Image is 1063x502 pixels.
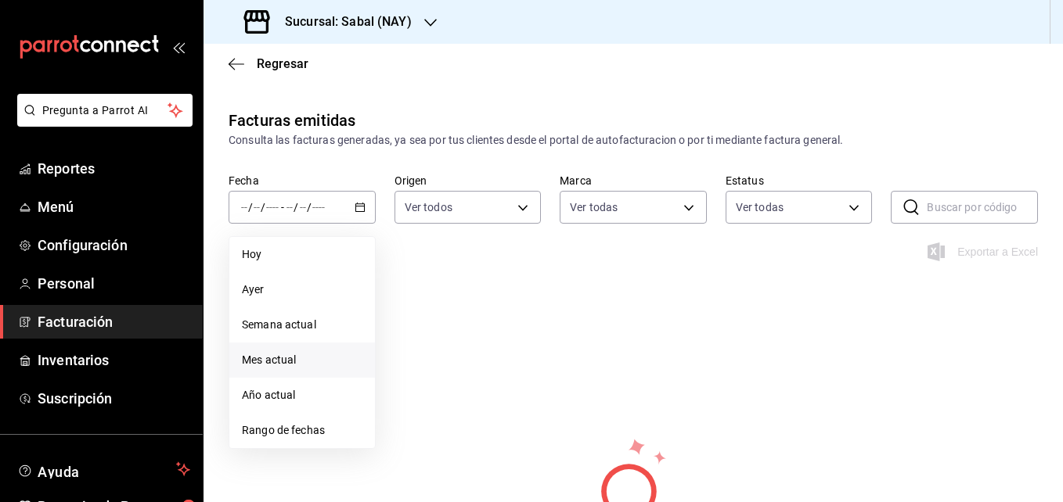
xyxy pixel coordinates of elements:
[242,281,362,298] span: Ayer
[11,113,193,130] a: Pregunta a Parrot AI
[560,175,707,186] label: Marca
[395,175,542,186] label: Origen
[38,388,190,409] span: Suscripción
[242,317,362,333] span: Semana actual
[265,201,279,213] input: ----
[242,246,362,263] span: Hoy
[281,201,284,213] span: -
[38,311,190,332] span: Facturación
[286,201,294,213] input: --
[38,235,190,256] span: Configuración
[38,196,190,217] span: Menú
[242,387,362,403] span: Año actual
[229,175,376,186] label: Fecha
[405,199,452,215] span: Ver todos
[570,199,618,215] span: Ver todas
[927,192,1038,223] input: Buscar por código
[229,109,355,132] div: Facturas emitidas
[312,201,326,213] input: ----
[248,201,253,213] span: /
[299,201,307,213] input: --
[242,422,362,439] span: Rango de fechas
[257,56,308,71] span: Regresar
[229,56,308,71] button: Regresar
[240,201,248,213] input: --
[242,352,362,368] span: Mes actual
[172,41,185,53] button: open_drawer_menu
[38,273,190,294] span: Personal
[736,199,784,215] span: Ver todas
[38,460,170,479] span: Ayuda
[38,350,190,371] span: Inventarios
[253,201,261,213] input: --
[272,13,412,31] h3: Sucursal: Sabal (NAY)
[294,201,298,213] span: /
[38,158,190,179] span: Reportes
[726,175,873,186] label: Estatus
[261,201,265,213] span: /
[42,102,168,119] span: Pregunta a Parrot AI
[229,132,1038,149] div: Consulta las facturas generadas, ya sea por tus clientes desde el portal de autofacturacion o por...
[307,201,312,213] span: /
[17,94,193,127] button: Pregunta a Parrot AI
